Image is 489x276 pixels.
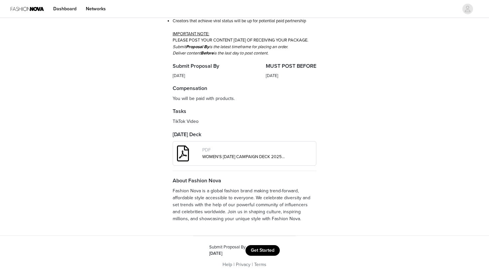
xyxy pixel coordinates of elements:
a: WOMEN'S [DATE] CAMPAIGN DECK 2025 (1).pdf [202,154,294,159]
span: IMPORTANT NOTE: [173,31,209,37]
div: Submit Proposal By [209,244,245,251]
h4: Compensation [173,84,316,92]
a: Privacy [236,262,250,267]
span: PLEASE POST YOUR CONTENT [DATE] OF RECEIVING YOUR PACKAGE. [173,38,308,43]
span: | [252,262,253,267]
h4: Tasks [173,107,316,115]
span: PDF [202,147,211,153]
h4: MUST POST BEFORE [266,62,316,70]
em: Deliver content is the last day to post content. [173,50,268,56]
span: | [234,262,235,267]
em: Submit is the latest timeframe for placing an order. [173,44,288,49]
span: TikTok Video [173,119,199,124]
div: [DATE] [266,73,316,79]
strong: Before [201,50,214,56]
a: Dashboard [49,1,81,16]
div: avatar [464,4,471,14]
p: Fashion Nova is a global fashion brand making trend-forward, affordable style accessible to every... [173,187,316,222]
h4: Submit Proposal By [173,62,219,70]
a: Terms [254,262,266,267]
div: [DATE] [209,250,245,257]
span: Creators that achieve viral status will be up for potential paid partnership [173,18,306,24]
a: Networks [82,1,110,16]
img: Fashion Nova Logo [11,1,44,16]
p: You will be paid with products. [173,95,316,102]
button: Get Started [245,245,280,256]
strong: Proposal By [186,44,209,49]
div: [DATE] [173,73,219,79]
h4: About Fashion Nova [173,177,316,185]
h4: [DATE] Deck [173,131,316,138]
a: Help [223,262,232,267]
